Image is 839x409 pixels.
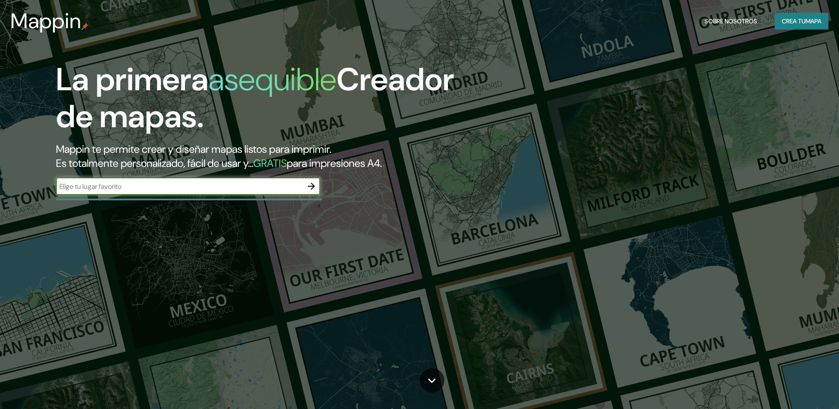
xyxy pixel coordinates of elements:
font: La primera [56,59,208,100]
font: para impresiones A4. [287,156,382,170]
font: Mappin te permite crear y diseñar mapas listos para imprimir. [56,142,331,156]
font: Creador de mapas. [56,59,454,137]
font: Crea tu [782,17,806,25]
button: Crea tumapa [775,13,828,29]
button: Sobre nosotros [701,13,761,29]
font: GRATIS [253,156,287,170]
input: Elige tu lugar favorito [56,181,303,192]
font: Sobre nosotros [705,17,757,25]
font: Mappin [11,7,81,35]
img: pin de mapeo [81,23,89,30]
font: Es totalmente personalizado, fácil de usar y... [56,156,253,170]
font: asequible [208,59,336,100]
font: mapa [806,17,821,25]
